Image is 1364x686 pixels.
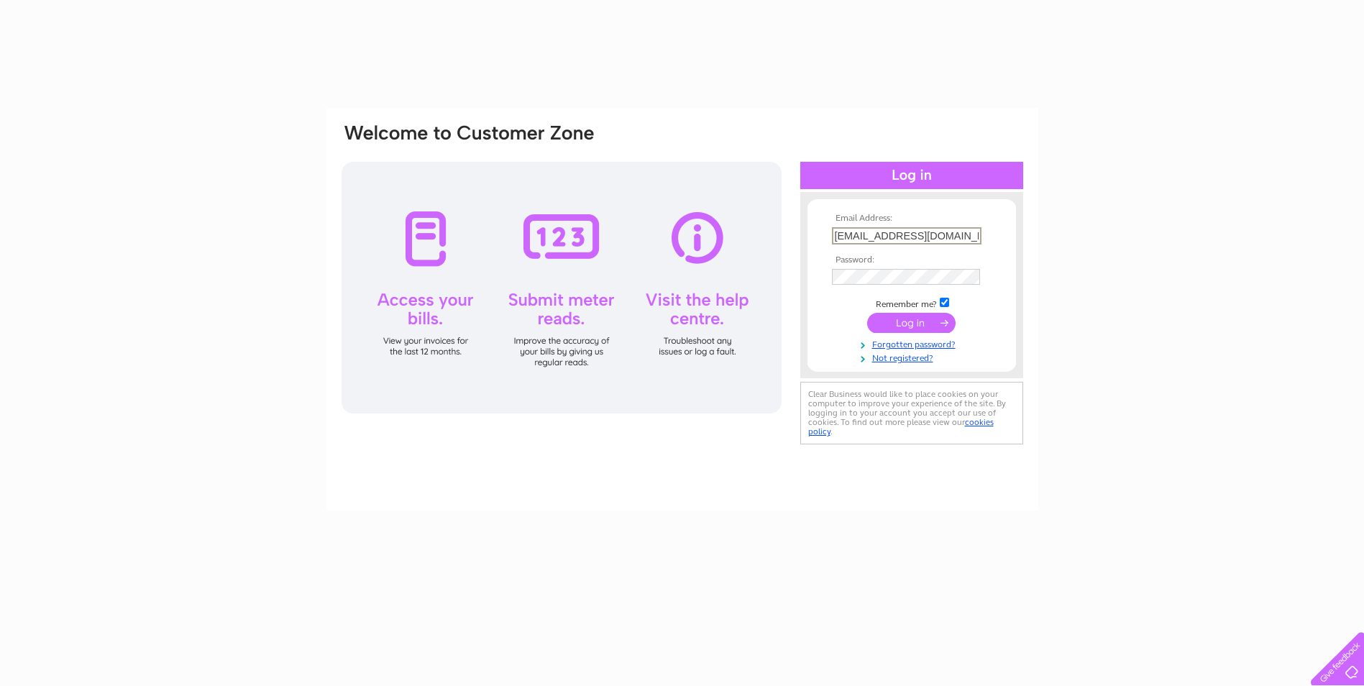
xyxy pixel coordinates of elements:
th: Email Address: [828,214,995,224]
td: Remember me? [828,296,995,310]
th: Password: [828,255,995,265]
div: Clear Business would like to place cookies on your computer to improve your experience of the sit... [800,382,1023,444]
a: Not registered? [832,350,995,364]
a: Forgotten password? [832,337,995,350]
input: Submit [867,313,956,333]
a: cookies policy [808,417,994,436]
